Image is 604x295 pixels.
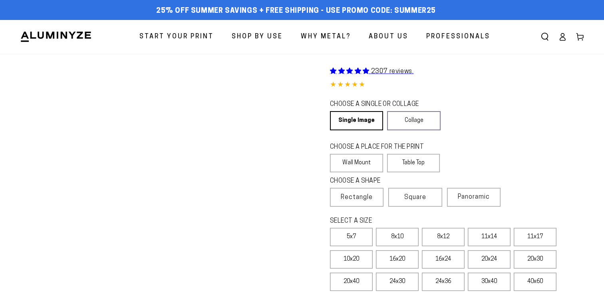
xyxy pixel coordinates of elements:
[369,31,408,43] span: About Us
[514,228,556,246] label: 11x17
[156,7,436,16] span: 25% off Summer Savings + Free Shipping - Use Promo Code: SUMMER25
[330,177,434,186] legend: CHOOSE A SHAPE
[330,80,584,91] div: 4.85 out of 5.0 stars
[376,228,419,246] label: 8x10
[295,26,357,48] a: Why Metal?
[426,31,490,43] span: Professionals
[387,111,440,130] a: Collage
[341,193,373,202] span: Rectangle
[330,217,479,226] legend: SELECT A SIZE
[330,250,373,269] label: 10x20
[422,273,465,291] label: 24x36
[536,28,554,46] summary: Search our site
[371,68,414,75] span: 2307 reviews.
[468,250,511,269] label: 20x24
[330,228,373,246] label: 5x7
[458,194,490,200] span: Panoramic
[514,273,556,291] label: 40x60
[301,31,351,43] span: Why Metal?
[387,154,440,172] label: Table Top
[468,273,511,291] label: 30x40
[226,26,289,48] a: Shop By Use
[468,228,511,246] label: 11x14
[330,111,383,130] a: Single Image
[422,250,465,269] label: 16x24
[422,228,465,246] label: 8x12
[330,273,373,291] label: 20x40
[330,143,433,152] legend: CHOOSE A PLACE FOR THE PRINT
[232,31,283,43] span: Shop By Use
[363,26,414,48] a: About Us
[20,31,92,43] img: Aluminyze
[133,26,220,48] a: Start Your Print
[404,193,426,202] span: Square
[330,68,413,75] a: 2307 reviews.
[330,154,383,172] label: Wall Mount
[376,250,419,269] label: 16x20
[330,100,433,109] legend: CHOOSE A SINGLE OR COLLAGE
[139,31,214,43] span: Start Your Print
[420,26,496,48] a: Professionals
[376,273,419,291] label: 24x30
[514,250,556,269] label: 20x30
